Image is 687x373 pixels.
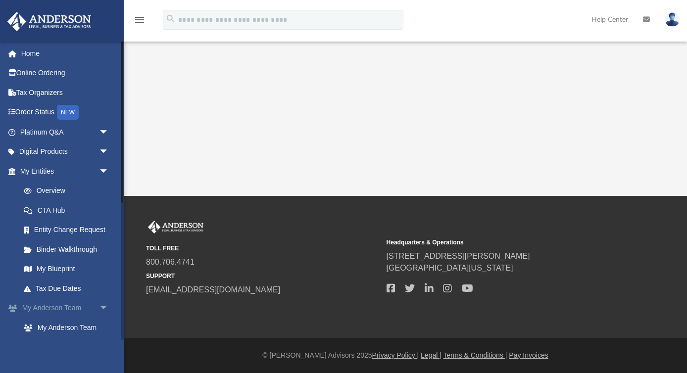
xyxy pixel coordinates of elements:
small: Headquarters & Operations [387,238,620,247]
span: arrow_drop_down [99,122,119,142]
a: My Blueprint [14,259,119,279]
a: [STREET_ADDRESS][PERSON_NAME] [387,252,530,260]
a: Anderson System [14,337,124,357]
i: search [165,13,176,24]
i: menu [134,14,146,26]
a: Binder Walkthrough [14,239,124,259]
a: My Anderson Team [14,318,119,337]
a: 800.706.4741 [146,258,195,266]
a: Legal | [421,351,442,359]
span: arrow_drop_down [99,161,119,182]
a: CTA Hub [14,200,124,220]
a: My Anderson Teamarrow_drop_down [7,298,124,318]
a: [GEOGRAPHIC_DATA][US_STATE] [387,264,513,272]
img: User Pic [665,12,680,27]
a: Tax Organizers [7,83,124,102]
div: NEW [57,105,79,120]
div: © [PERSON_NAME] Advisors 2025 [124,350,687,361]
a: Tax Due Dates [14,279,124,298]
a: Home [7,44,124,63]
a: [EMAIL_ADDRESS][DOMAIN_NAME] [146,285,280,294]
a: Online Ordering [7,63,124,83]
a: Privacy Policy | [372,351,419,359]
img: Anderson Advisors Platinum Portal [4,12,94,31]
img: Anderson Advisors Platinum Portal [146,221,205,233]
a: Platinum Q&Aarrow_drop_down [7,122,124,142]
a: menu [134,19,146,26]
a: Order StatusNEW [7,102,124,123]
a: Overview [14,181,124,201]
a: My Entitiesarrow_drop_down [7,161,124,181]
a: Entity Change Request [14,220,124,240]
a: Pay Invoices [509,351,548,359]
small: SUPPORT [146,272,380,280]
a: Terms & Conditions | [443,351,507,359]
small: TOLL FREE [146,244,380,253]
span: arrow_drop_down [99,142,119,162]
a: Digital Productsarrow_drop_down [7,142,124,162]
span: arrow_drop_down [99,298,119,319]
